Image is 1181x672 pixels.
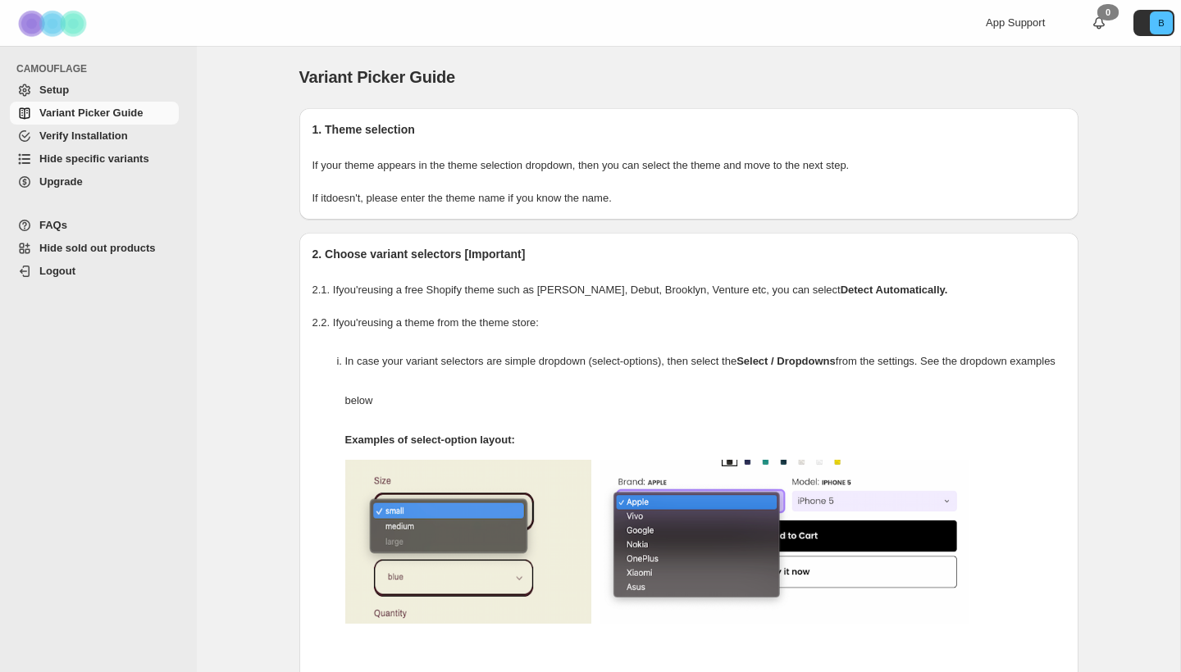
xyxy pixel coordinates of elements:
[13,1,95,46] img: Camouflage
[39,242,156,254] span: Hide sold out products
[1133,10,1174,36] button: Avatar with initials B
[1097,4,1119,20] div: 0
[312,121,1065,138] h2: 1. Theme selection
[10,214,179,237] a: FAQs
[841,284,948,296] strong: Detect Automatically.
[312,315,1065,331] p: 2.2. If you're using a theme from the theme store:
[736,355,836,367] strong: Select / Dropdowns
[1158,18,1164,28] text: B
[1091,15,1107,31] a: 0
[39,152,149,165] span: Hide specific variants
[312,190,1065,207] p: If it doesn't , please enter the theme name if you know the name.
[39,265,75,277] span: Logout
[39,107,143,119] span: Variant Picker Guide
[10,148,179,170] a: Hide specific variants
[10,125,179,148] a: Verify Installation
[299,68,456,86] span: Variant Picker Guide
[312,282,1065,298] p: 2.1. If you're using a free Shopify theme such as [PERSON_NAME], Debut, Brooklyn, Venture etc, yo...
[1150,11,1173,34] span: Avatar with initials B
[600,460,969,624] img: camouflage-select-options-2
[312,246,1065,262] h2: 2. Choose variant selectors [Important]
[39,129,128,142] span: Verify Installation
[10,102,179,125] a: Variant Picker Guide
[39,175,83,188] span: Upgrade
[312,157,1065,174] p: If your theme appears in the theme selection dropdown, then you can select the theme and move to ...
[10,170,179,193] a: Upgrade
[345,460,591,624] img: camouflage-select-options
[986,16,1045,29] span: App Support
[10,237,179,260] a: Hide sold out products
[39,219,67,231] span: FAQs
[39,84,69,96] span: Setup
[10,79,179,102] a: Setup
[16,62,185,75] span: CAMOUFLAGE
[10,260,179,283] a: Logout
[345,342,1065,420] p: In case your variant selectors are simple dropdown (select-options), then select the from the set...
[345,434,515,446] strong: Examples of select-option layout:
